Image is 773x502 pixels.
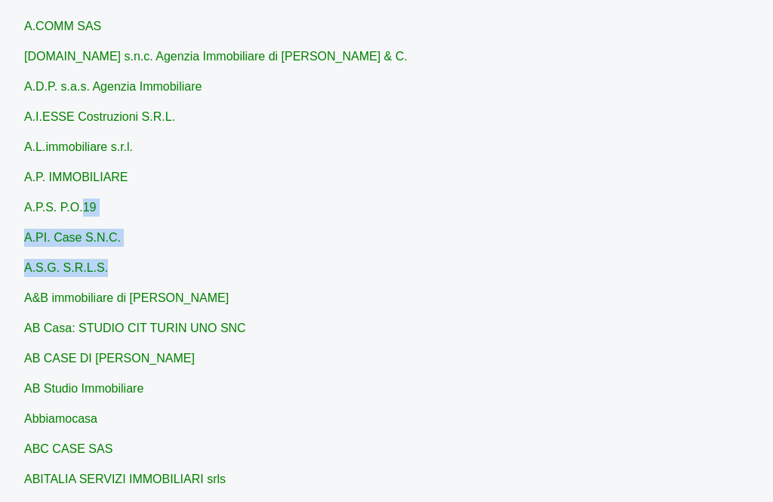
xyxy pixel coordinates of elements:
a: A.S.G. S.R.L.S. [24,261,108,274]
a: A.P.S. P.O.19 [24,201,96,214]
a: AB CASE DI [PERSON_NAME] [24,352,195,365]
a: A.D.P. s.a.s. Agenzia Immobiliare [24,80,202,93]
a: A.L.immobiliare s.r.l. [24,140,133,153]
a: ABITALIA SERVIZI IMMOBILIARI srls [24,473,226,485]
a: AB Studio Immobiliare [24,382,143,395]
a: [DOMAIN_NAME] s.n.c. Agenzia Immobiliare di [PERSON_NAME] & C. [24,50,408,63]
a: A&B immobiliare di [PERSON_NAME] [24,291,229,304]
a: A.I.ESSE Costruzioni S.R.L. [24,110,175,123]
a: A.P. IMMOBILIARE [24,171,128,183]
a: Abbiamocasa [24,412,97,425]
a: A.COMM SAS [24,20,101,32]
a: AB Casa: STUDIO CIT TURIN UNO SNC [24,322,246,334]
a: A.PI. Case S.N.C. [24,231,121,244]
a: ABC CASE SAS [24,442,112,455]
